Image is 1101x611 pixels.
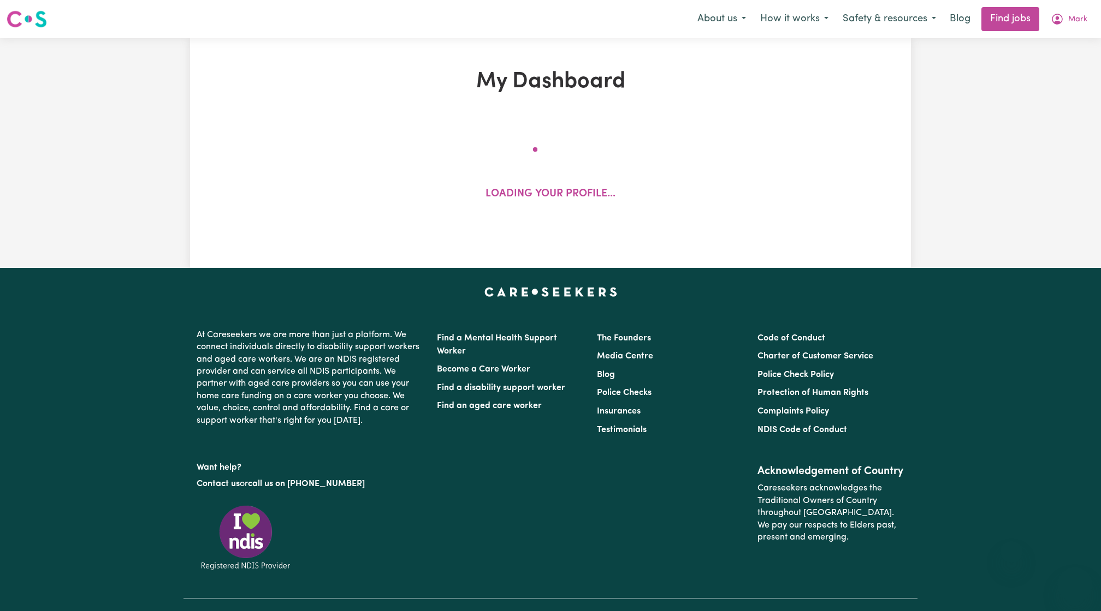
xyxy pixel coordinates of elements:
a: Find an aged care worker [437,402,542,410]
a: Blog [943,7,977,31]
a: Blog [597,370,615,379]
a: Complaints Policy [757,407,829,416]
a: The Founders [597,334,651,343]
a: Police Checks [597,388,652,397]
a: Testimonials [597,426,647,434]
p: Careseekers acknowledges the Traditional Owners of Country throughout [GEOGRAPHIC_DATA]. We pay o... [757,478,904,548]
a: call us on [PHONE_NUMBER] [248,480,365,488]
p: At Careseekers we are more than just a platform. We connect individuals directly to disability su... [197,325,424,431]
h1: My Dashboard [317,69,784,95]
a: Contact us [197,480,240,488]
h2: Acknowledgement of Country [757,465,904,478]
a: Find a disability support worker [437,384,565,392]
a: Media Centre [597,352,653,361]
p: or [197,474,424,494]
a: Find jobs [981,7,1039,31]
a: Insurances [597,407,641,416]
button: About us [690,8,753,31]
a: Protection of Human Rights [757,388,868,397]
p: Loading your profile... [486,187,615,202]
a: Become a Care Worker [437,365,530,374]
a: Find a Mental Health Support Worker [437,334,557,356]
span: Mark [1068,14,1087,26]
iframe: Button to launch messaging window [1057,567,1092,602]
button: Safety & resources [836,8,943,31]
a: Careseekers logo [7,7,47,32]
a: Charter of Customer Service [757,352,873,361]
button: How it works [753,8,836,31]
a: NDIS Code of Conduct [757,426,847,434]
p: Want help? [197,457,424,474]
a: Careseekers home page [484,287,617,296]
iframe: Close message [1001,541,1022,563]
a: Police Check Policy [757,370,834,379]
a: Code of Conduct [757,334,825,343]
button: My Account [1044,8,1094,31]
img: Careseekers logo [7,9,47,29]
img: Registered NDIS provider [197,504,295,572]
